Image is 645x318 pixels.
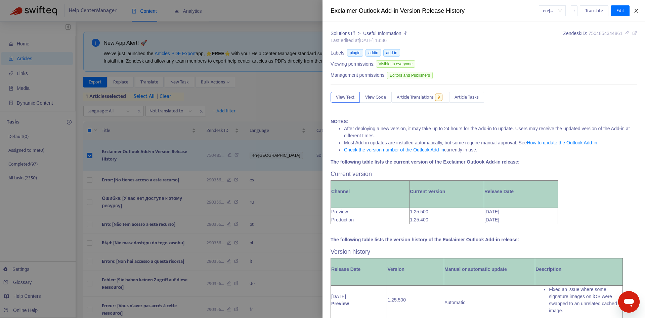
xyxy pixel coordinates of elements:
[331,248,637,256] h3: Version history
[572,8,576,13] span: more
[449,92,484,103] button: Article Tasks
[336,94,354,101] span: View Text
[632,8,641,14] button: Close
[444,266,534,273] p: Manual or automatic update
[331,208,410,216] td: Preview
[360,92,391,103] button: View Code
[484,216,558,224] td: [DATE]
[365,94,386,101] span: View Code
[616,7,624,14] span: Edit
[331,30,406,37] div: >
[383,49,400,57] span: add-in
[397,94,434,101] span: Article Translations
[410,208,484,216] td: 1.25.500
[331,266,386,273] p: Release Date
[455,94,479,101] span: Article Tasks
[365,49,381,57] span: addin
[535,266,622,273] p: Description
[387,72,433,79] span: Editors and Publishers
[363,31,407,36] a: Useful Information
[571,5,577,16] button: more
[331,72,386,79] span: Management permissions:
[344,146,637,153] li: currently in use.
[331,216,410,224] td: Production
[331,92,360,103] button: View Text
[331,171,637,178] h3: Current version
[331,31,356,36] a: Solutions
[611,5,630,16] button: Edit
[331,6,539,15] div: Exclaimer Outlook Add-in Version Release History
[484,188,557,195] p: Release Date
[410,216,484,224] td: 1.25.400
[387,296,443,304] p: 1.25.500
[589,31,622,36] span: 7504854344861
[331,237,519,242] strong: The following table lists the version history of the Exclaimer Outlook Add-in release:
[387,266,443,273] p: Version
[634,8,639,13] span: close
[563,30,637,44] div: Zendesk ID:
[543,6,562,16] span: en-gb
[331,37,406,44] div: Last edited at [DATE] 13:36
[618,291,640,313] iframe: Button to launch messaging window
[410,188,483,195] p: Current Version
[549,286,622,314] li: Fixed an issue where some signature images on iOS were swapped to an unrelated cached image.
[331,49,346,57] span: Labels:
[527,140,597,145] a: How to update the Outlook Add-in
[585,7,603,14] span: Translate
[391,92,449,103] button: Article Translations9
[331,159,520,165] strong: The following table lists the current version of the Exclaimer Outlook Add-in release:
[331,119,348,124] strong: NOTES:
[331,188,409,195] p: Channel
[435,94,443,101] span: 9
[344,139,637,146] li: Most Add-in updates are installed automatically, but some require manual approval. See .
[331,293,386,307] p: [DATE]
[344,125,637,139] li: After deploying a new version, it may take up to 24 hours for the Add-in to update. Users may rec...
[580,5,608,16] button: Translate
[331,61,375,68] span: Viewing permissions:
[344,147,444,152] a: Check the version number of the Outlook Add-in
[331,301,349,306] strong: Preview
[347,49,363,57] span: plugin
[484,208,558,216] td: [DATE]
[376,60,415,68] span: Visible to everyone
